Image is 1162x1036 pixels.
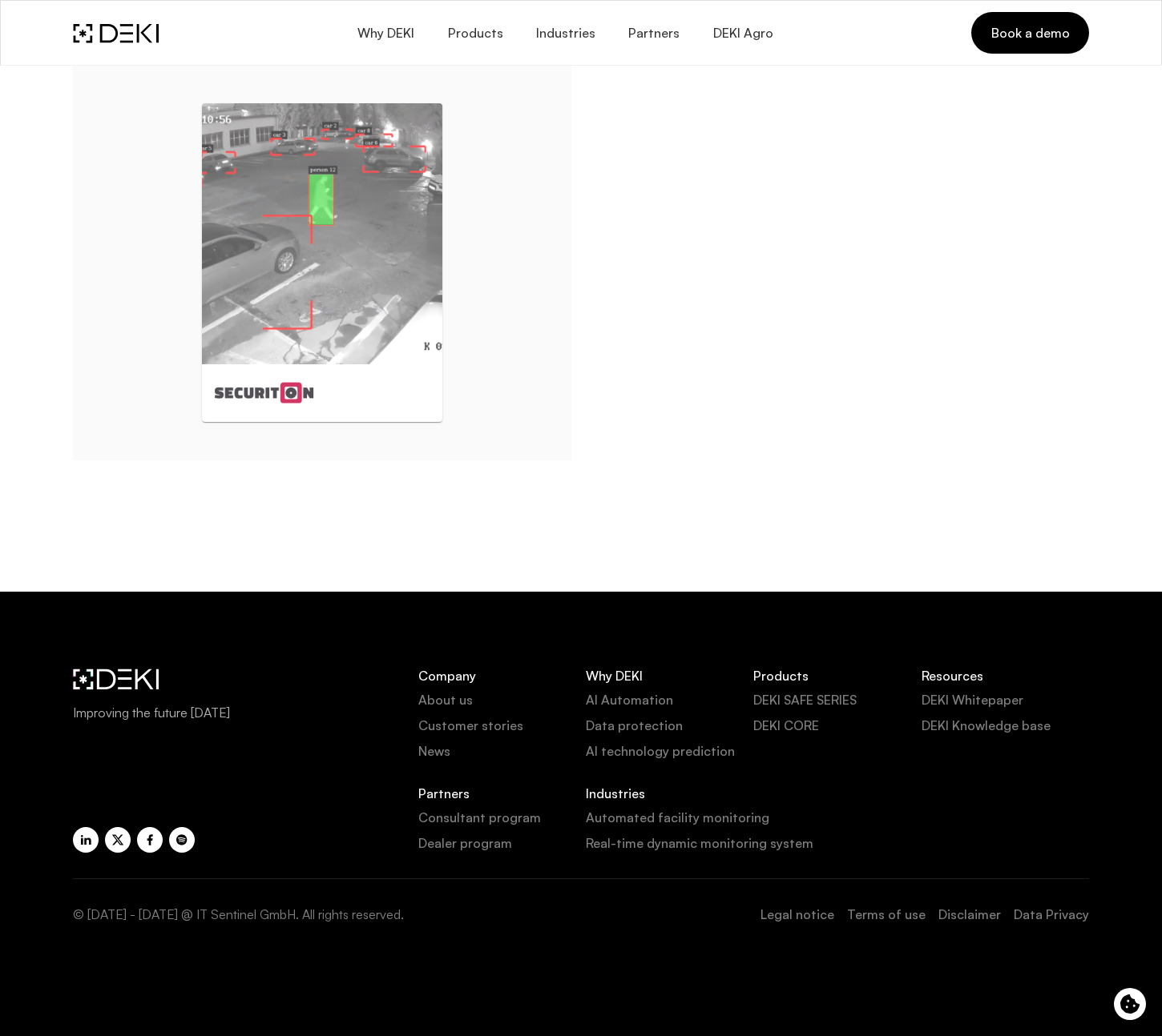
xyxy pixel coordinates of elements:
p: Why DEKI [586,669,753,684]
p: Industries [586,786,922,801]
span: Partners [627,26,680,41]
p: Resources [922,669,1089,684]
a: DEKI Whitepaper [922,690,1089,709]
a: AI technology prediction [586,741,753,761]
p: Partners [418,786,586,801]
a: Book a demo [971,12,1089,54]
img: DEKI Logo [73,23,159,43]
a: Partners [611,14,696,52]
a: About us [418,690,586,709]
a: Terms of use [847,905,926,924]
a: Data protection [586,716,753,735]
p: Company [418,669,586,684]
a: DEKI SAFE SERIES [753,690,921,709]
a: DEKI Knowledge base [922,716,1089,735]
a: Automated facility monitoring [586,808,922,827]
span: Industries [535,26,595,41]
button: Cookie control [1114,988,1146,1020]
img: Case%20secirition.jpg [202,103,442,364]
span: Book a demo [991,24,1070,42]
a: Real-time dynamic monitoring system [586,833,922,853]
span: Products [446,26,502,41]
img: DEKI Logo [73,669,159,690]
a: Dealer program [418,833,586,853]
a: Legal notice [761,905,834,924]
span: Improving the future [DATE] [73,703,399,722]
a: AI Automation [586,690,753,709]
div: © [DATE] - [DATE] @ IT Sentinel GmbH. All rights reserved. [73,905,404,924]
a: Data Privacy [1014,905,1089,924]
a: Share with LinkedIn [73,827,99,853]
a: DEKI CORE [753,716,921,735]
img: Case-Securition.png [215,382,314,404]
a: Customer stories [418,716,586,735]
a: Disclaimer [938,905,1001,924]
a: News [418,741,586,761]
p: Products [753,669,921,684]
button: Industries [519,14,611,52]
a: Share with Facebook [137,827,163,853]
button: Products [430,14,518,52]
button: Why DEKI [341,14,430,52]
span: Why DEKI [357,26,414,41]
a: DEKI LogoImproving the future [DATE] [73,669,399,722]
a: Consultant program [418,808,586,827]
a: DEKI Agro [696,14,789,52]
span: DEKI Agro [712,26,773,41]
a: Share with X [105,827,131,853]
